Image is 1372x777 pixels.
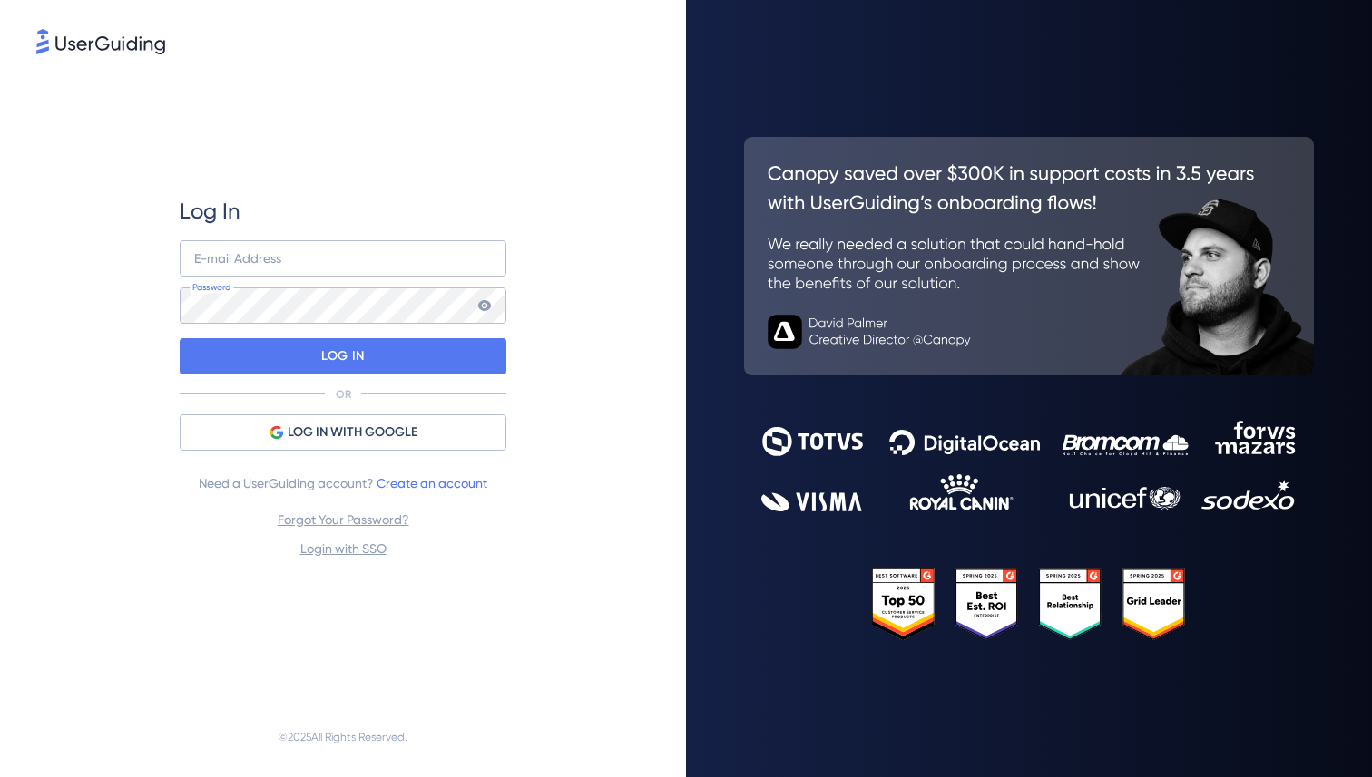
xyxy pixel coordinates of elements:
img: 9302ce2ac39453076f5bc0f2f2ca889b.svg [761,421,1297,512]
span: Log In [180,197,240,226]
a: Create an account [377,476,487,490]
a: Forgot Your Password? [278,512,409,527]
input: example@company.com [180,240,506,277]
img: 26c0aa7c25a843aed4baddd2b5e0fa68.svg [744,137,1314,375]
img: 25303e33045975176eb484905ab012ff.svg [872,568,1185,640]
p: LOG IN [321,342,364,371]
img: 8faab4ba6bc7696a72372aa768b0286c.svg [36,29,165,54]
span: Need a UserGuiding account? [199,472,487,494]
span: © 2025 All Rights Reserved. [279,726,407,748]
span: LOG IN WITH GOOGLE [288,422,417,443]
a: Login with SSO [300,541,387,556]
p: OR [336,387,351,402]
